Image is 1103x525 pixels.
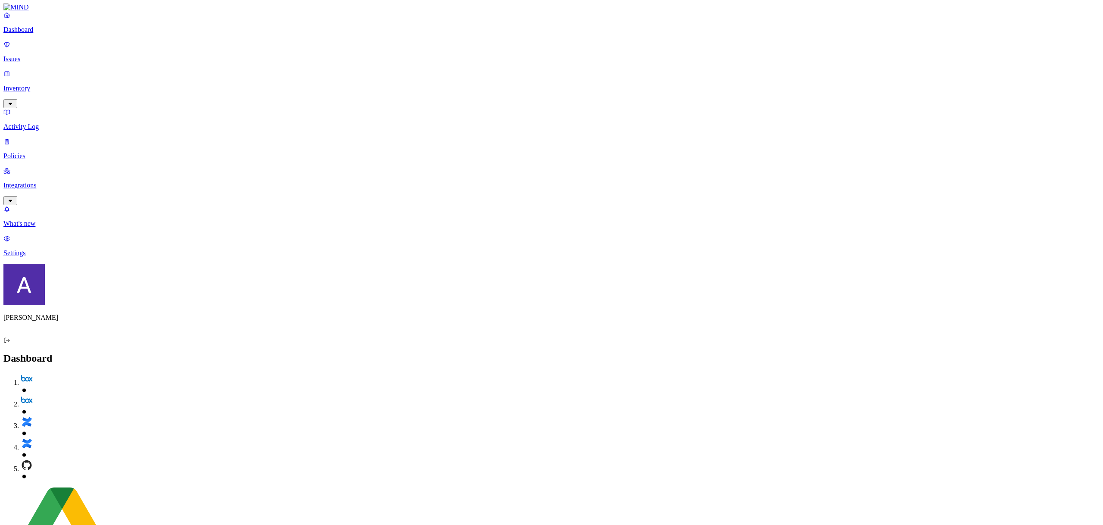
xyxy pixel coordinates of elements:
[3,314,1100,322] p: [PERSON_NAME]
[3,220,1100,228] p: What's new
[3,3,29,11] img: MIND
[3,84,1100,92] p: Inventory
[3,41,1100,63] a: Issues
[3,181,1100,189] p: Integrations
[3,167,1100,204] a: Integrations
[3,3,1100,11] a: MIND
[3,137,1100,160] a: Policies
[3,55,1100,63] p: Issues
[21,459,33,471] img: svg%3e
[3,108,1100,131] a: Activity Log
[3,70,1100,107] a: Inventory
[21,416,33,428] img: svg%3e
[3,152,1100,160] p: Policies
[3,123,1100,131] p: Activity Log
[3,353,1100,364] h2: Dashboard
[3,205,1100,228] a: What's new
[3,11,1100,34] a: Dashboard
[3,249,1100,257] p: Settings
[3,26,1100,34] p: Dashboard
[21,373,33,385] img: svg%3e
[3,234,1100,257] a: Settings
[3,264,45,305] img: Avigail Bronznick
[21,394,33,406] img: svg%3e
[21,437,33,450] img: svg%3e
